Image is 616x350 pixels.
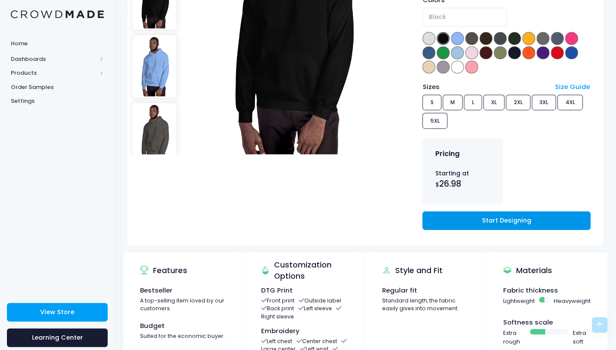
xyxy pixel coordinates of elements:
[382,297,469,313] div: Standard length, the fabric easily gives into movement.
[297,337,337,345] li: Center chest
[11,83,104,92] span: Order Samples
[11,10,104,19] img: Logo
[261,337,292,345] li: Left chest
[11,97,104,105] span: Settings
[439,178,461,190] span: 26.98
[503,318,590,327] div: Softness scale
[11,69,96,77] span: Products
[435,150,460,158] h4: Pricing
[261,258,345,283] div: Customization Options
[418,82,551,92] div: Sizes
[140,258,187,283] div: Features
[554,297,590,305] span: Heavyweight
[261,305,294,312] li: Back print
[11,55,96,64] span: Dashboards
[435,169,490,191] div: Starting at $
[261,297,294,304] li: Front print
[140,332,227,340] div: Suited for the economic buyer.
[40,308,74,316] span: View Store
[140,321,227,331] div: Budget
[261,286,348,295] div: DTG Print
[7,303,108,321] a: View Store
[261,326,348,336] div: Embroidery
[140,297,227,313] div: A top-selling item loved by our customers.
[530,329,568,334] span: Basic example
[503,258,552,283] div: Materials
[428,13,446,22] span: Black
[32,333,83,342] span: Learning Center
[503,329,526,346] span: Extra rough
[7,328,108,347] a: Learning Center
[422,8,506,26] span: Black
[382,258,443,283] div: Style and Fit
[503,286,590,295] div: Fabric thickness
[422,211,590,230] a: Start Designing
[140,286,227,295] div: Bestseller
[555,82,590,91] a: Size Guide
[572,329,590,346] span: Extra soft
[382,286,469,295] div: Regular fit
[261,305,342,320] li: Right sleeve
[503,297,535,305] span: Lightweight
[11,39,104,48] span: Home
[298,305,332,312] li: Left sleeve
[539,297,549,302] span: Basic example
[299,297,341,304] li: Outside label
